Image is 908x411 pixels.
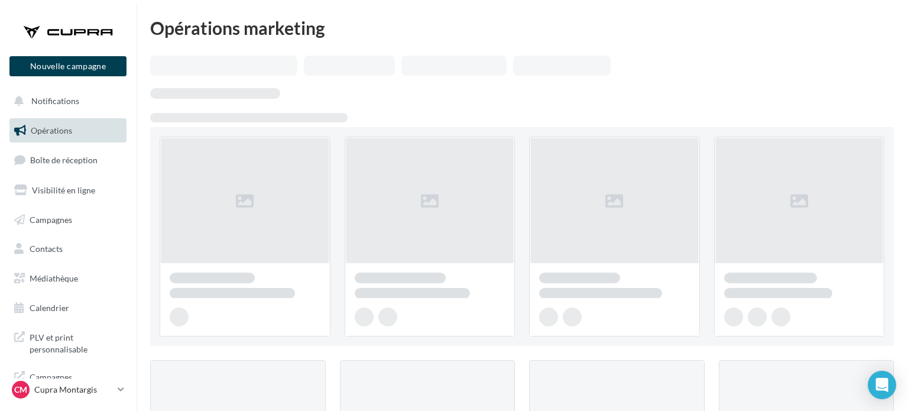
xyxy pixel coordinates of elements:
span: Boîte de réception [30,155,98,165]
span: Contacts [30,244,63,254]
a: Boîte de réception [7,147,129,173]
a: Visibilité en ligne [7,178,129,203]
span: Médiathèque [30,273,78,283]
button: Notifications [7,89,124,114]
a: CM Cupra Montargis [9,378,127,401]
span: PLV et print personnalisable [30,329,122,355]
span: CM [14,384,27,396]
span: Visibilité en ligne [32,185,95,195]
a: Campagnes [7,208,129,232]
div: Open Intercom Messenger [868,371,896,399]
span: Opérations [31,125,72,135]
a: Campagnes DataOnDemand [7,364,129,399]
span: Campagnes [30,214,72,224]
span: Notifications [31,96,79,106]
a: Opérations [7,118,129,143]
button: Nouvelle campagne [9,56,127,76]
a: Contacts [7,237,129,261]
div: Opérations marketing [150,19,894,37]
p: Cupra Montargis [34,384,113,396]
a: Calendrier [7,296,129,321]
span: Calendrier [30,303,69,313]
a: Médiathèque [7,266,129,291]
a: PLV et print personnalisable [7,325,129,360]
span: Campagnes DataOnDemand [30,369,122,394]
